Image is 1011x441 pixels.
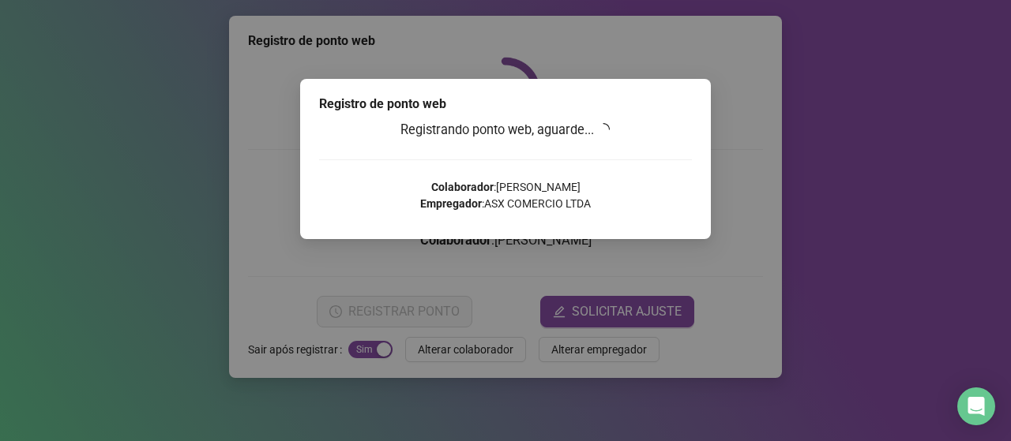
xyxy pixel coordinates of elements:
[319,179,692,212] p: : [PERSON_NAME] : ASX COMERCIO LTDA
[319,120,692,140] h3: Registrando ponto web, aguarde...
[420,197,482,210] strong: Empregador
[319,95,692,114] div: Registro de ponto web
[597,122,611,136] span: loading
[431,181,494,193] strong: Colaborador
[957,387,995,425] div: Open Intercom Messenger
